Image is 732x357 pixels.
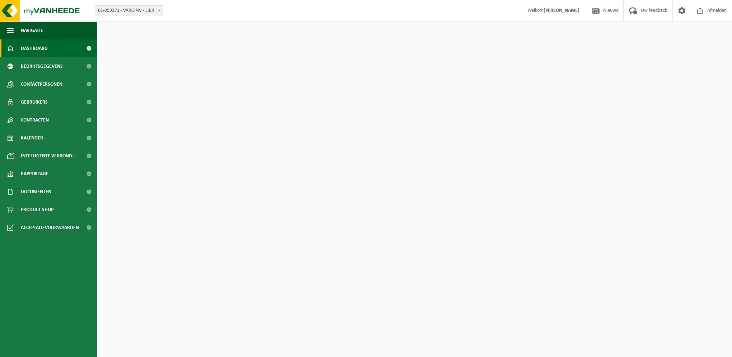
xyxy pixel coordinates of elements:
span: Kalender [21,129,43,147]
span: Gebruikers [21,93,48,111]
span: Dashboard [21,39,48,57]
span: 01-059371 - VARO NV - LIER [95,6,163,16]
span: Contactpersonen [21,75,62,93]
span: Contracten [21,111,49,129]
span: Intelligente verbond... [21,147,76,165]
span: Acceptatievoorwaarden [21,219,79,237]
span: Product Shop [21,201,53,219]
span: Bedrijfsgegevens [21,57,63,75]
span: Documenten [21,183,51,201]
strong: [PERSON_NAME] [544,8,579,13]
span: 01-059371 - VARO NV - LIER [95,5,163,16]
span: Navigatie [21,22,43,39]
span: Rapportage [21,165,48,183]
